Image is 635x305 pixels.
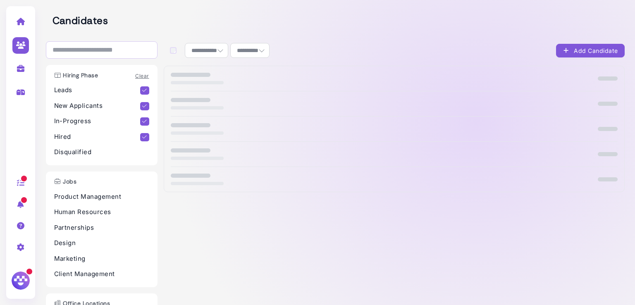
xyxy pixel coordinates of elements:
[54,223,149,233] p: Partnerships
[54,207,149,217] p: Human Resources
[556,44,625,57] button: Add Candidate
[54,86,141,95] p: Leads
[54,132,141,142] p: Hired
[54,148,149,157] p: Disqualified
[54,192,149,202] p: Product Management
[53,15,625,27] h2: Candidates
[563,46,618,55] div: Add Candidate
[10,270,31,291] img: Megan
[54,238,149,248] p: Design
[54,254,149,264] p: Marketing
[54,117,141,126] p: In-Progress
[54,269,149,279] p: Client Management
[50,72,103,79] h3: Hiring Phase
[54,101,141,111] p: New Applicants
[50,178,81,185] h3: Jobs
[135,73,149,79] a: Clear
